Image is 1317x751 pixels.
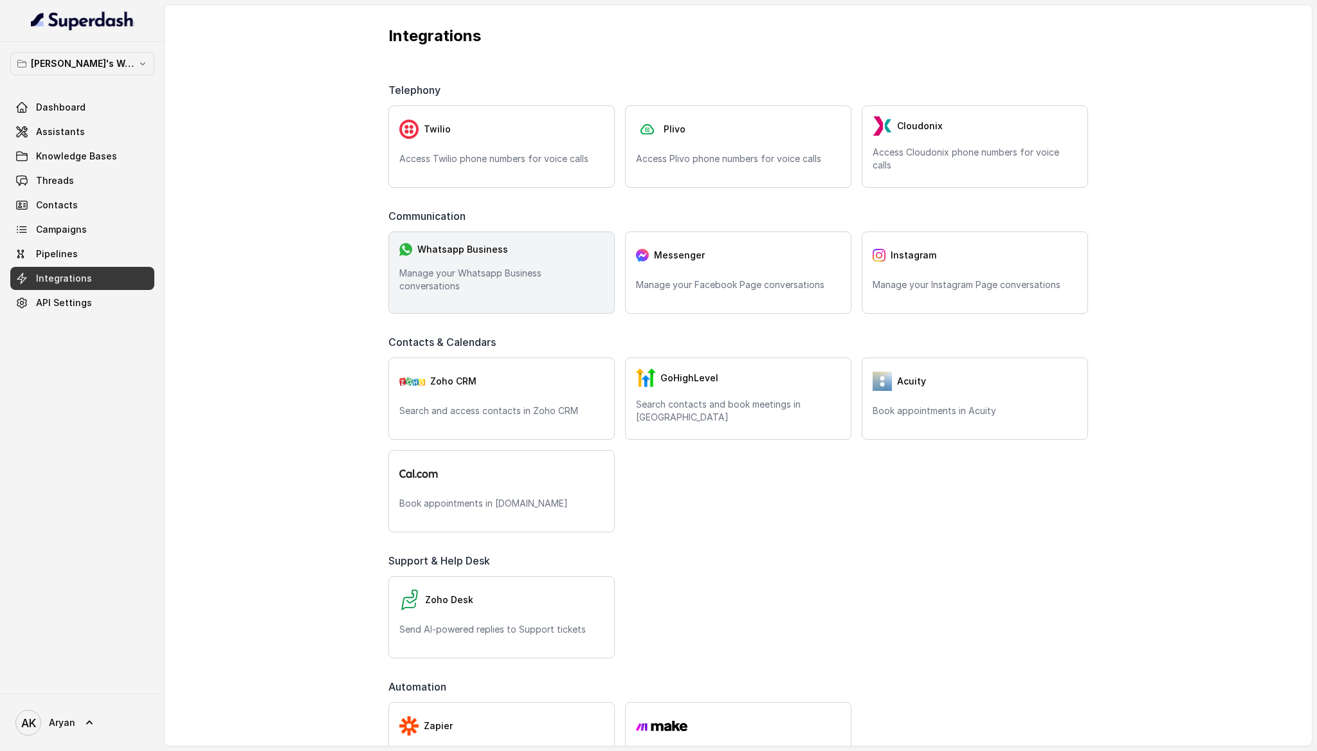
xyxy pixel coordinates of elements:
img: 5vvjV8cQY1AVHSZc2N7qU9QabzYIM+zpgiA0bbq9KFoni1IQNE8dHPp0leJjYW31UJeOyZnSBUO77gdMaNhFCgpjLZzFnVhVC... [873,372,892,391]
img: light.svg [31,10,134,31]
span: Whatsapp Business [417,243,508,256]
img: plivo.d3d850b57a745af99832d897a96997ac.svg [636,120,658,140]
img: logo.svg [399,469,438,478]
span: Contacts [36,199,78,212]
p: Access Plivo phone numbers for voice calls [636,152,840,165]
a: API Settings [10,291,154,314]
p: Access Cloudonix phone numbers for voice calls [873,146,1077,172]
p: Manage your Whatsapp Business conversations [399,267,604,293]
span: Assistants [36,125,85,138]
span: Zapier [424,719,453,732]
p: Send AI-powered replies to Support tickets [399,623,604,636]
p: Book appointments in [DOMAIN_NAME] [399,497,604,510]
a: Knowledge Bases [10,145,154,168]
p: Manage your Instagram Page conversations [873,278,1077,291]
span: Campaigns [36,223,87,236]
span: Pipelines [36,248,78,260]
span: Contacts & Calendars [388,334,501,350]
p: [PERSON_NAME]'s Workspace [31,56,134,71]
text: AK [21,716,36,730]
span: Communication [388,208,471,224]
span: Telephony [388,82,446,98]
img: zapier.4543f92affefe6d6ca2465615c429059.svg [399,716,419,736]
span: Aryan [49,716,75,729]
span: Support & Help Desk [388,553,495,568]
a: Dashboard [10,96,154,119]
img: twilio.7c09a4f4c219fa09ad352260b0a8157b.svg [399,120,419,139]
p: Book appointments in Acuity [873,404,1077,417]
img: messenger.2e14a0163066c29f9ca216c7989aa592.svg [636,249,649,262]
span: Twilio [424,123,451,136]
p: Integrations [388,26,1088,46]
span: Acuity [897,375,926,388]
span: Integrations [36,272,92,285]
a: Assistants [10,120,154,143]
p: Access Twilio phone numbers for voice calls [399,152,604,165]
img: zohoCRM.b78897e9cd59d39d120b21c64f7c2b3a.svg [399,377,425,386]
a: Pipelines [10,242,154,266]
p: Manage your Facebook Page conversations [636,278,840,291]
button: [PERSON_NAME]'s Workspace [10,52,154,75]
p: Search and access contacts in Zoho CRM [399,404,604,417]
span: Zoho Desk [425,593,473,606]
span: Messenger [654,249,705,262]
a: Campaigns [10,218,154,241]
img: LzEnlUgADIwsuYwsTIxNLkxQDEyBEgDTDZAMjs1Qgy9jUyMTMxBzEB8uASKBKLgDqFxF08kI1lQAAAABJRU5ErkJggg== [873,116,892,136]
span: Zoho CRM [430,375,477,388]
img: whatsapp.f50b2aaae0bd8934e9105e63dc750668.svg [399,243,412,256]
span: API Settings [36,296,92,309]
span: Cloudonix [897,120,943,132]
a: Integrations [10,267,154,290]
span: Dashboard [36,101,86,114]
span: Automation [388,679,451,694]
span: Instagram [891,249,936,262]
span: Threads [36,174,74,187]
span: Plivo [664,123,686,136]
img: instagram.04eb0078a085f83fc525.png [873,249,886,262]
span: GoHighLevel [660,372,718,385]
p: Search contacts and book meetings in [GEOGRAPHIC_DATA] [636,398,840,424]
a: Aryan [10,705,154,741]
span: Knowledge Bases [36,150,117,163]
img: GHL.59f7fa3143240424d279.png [636,368,655,388]
a: Contacts [10,194,154,217]
img: make.9612228e6969ffa0cff73be6442878a9.svg [636,721,687,732]
a: Threads [10,169,154,192]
